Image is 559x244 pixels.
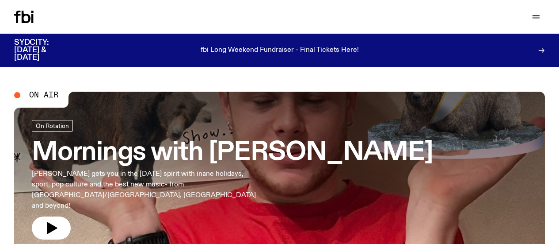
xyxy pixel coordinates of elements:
a: Mornings with [PERSON_NAME][PERSON_NAME] gets you in the [DATE] spirit with inane holidays, sport... [32,120,433,240]
a: On Rotation [32,120,73,132]
h3: Mornings with [PERSON_NAME] [32,140,433,165]
span: On Rotation [36,123,69,129]
span: On Air [29,91,58,99]
p: [PERSON_NAME] gets you in the [DATE] spirit with inane holidays, sport, pop culture and the best ... [32,169,258,211]
p: fbi Long Weekend Fundraiser - Final Tickets Here! [201,46,359,54]
h3: SYDCITY: [DATE] & [DATE] [14,39,71,62]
